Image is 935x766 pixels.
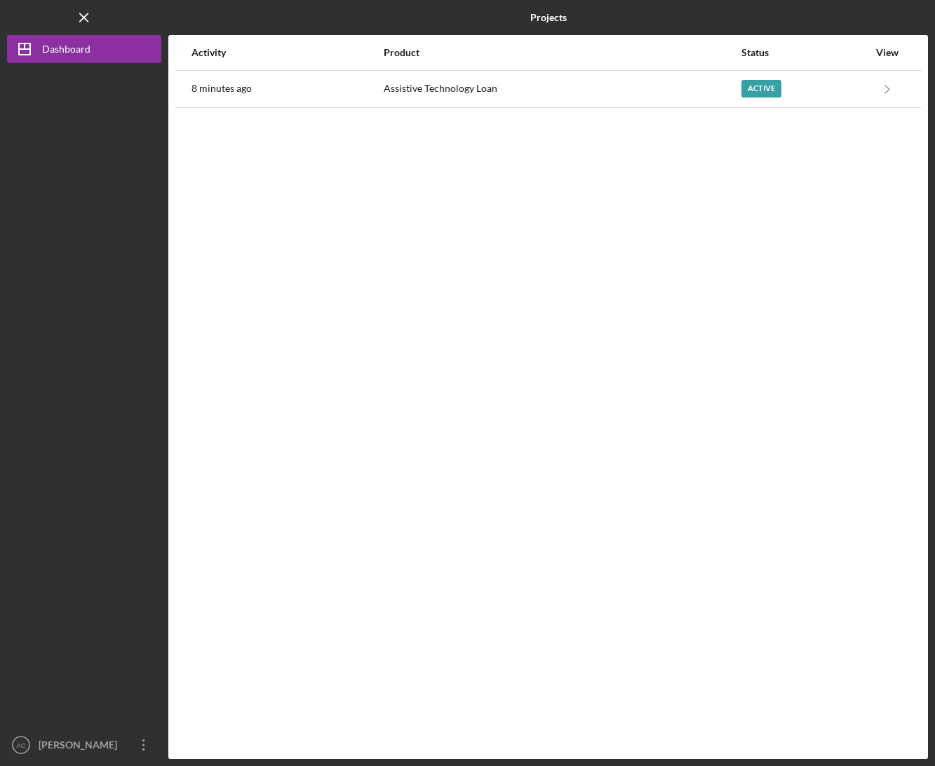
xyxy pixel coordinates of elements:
div: Activity [191,47,382,58]
div: Active [741,80,781,98]
b: Projects [530,12,567,23]
button: Dashboard [7,35,161,63]
div: Dashboard [42,35,90,67]
time: 2025-08-26 21:26 [191,83,252,94]
div: [PERSON_NAME] [35,731,126,762]
button: AC[PERSON_NAME] [7,731,161,759]
text: AC [16,741,25,749]
div: View [870,47,905,58]
div: Assistive Technology Loan [384,72,740,107]
div: Product [384,47,740,58]
div: Status [741,47,868,58]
